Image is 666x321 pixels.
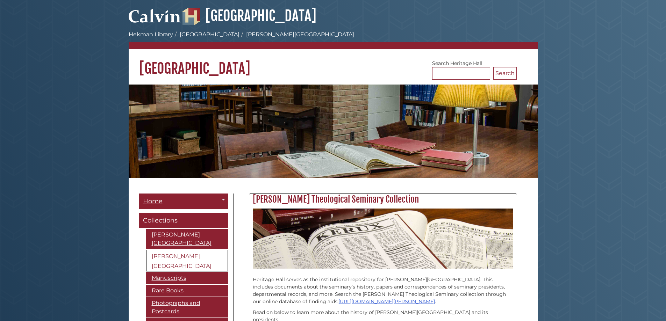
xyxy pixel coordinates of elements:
[239,30,354,39] li: [PERSON_NAME][GEOGRAPHIC_DATA]
[139,194,228,209] a: Home
[180,31,239,38] a: [GEOGRAPHIC_DATA]
[253,209,513,268] img: Calvin Theological Seminary Kerux
[249,194,517,205] h2: [PERSON_NAME] Theological Seminary Collection
[129,30,538,49] nav: breadcrumb
[146,250,228,271] a: [PERSON_NAME][GEOGRAPHIC_DATA]
[338,298,435,305] a: [URL][DOMAIN_NAME][PERSON_NAME]
[143,217,178,224] span: Collections
[146,272,228,284] a: Manuscripts
[143,197,163,205] span: Home
[182,7,316,24] a: [GEOGRAPHIC_DATA]
[139,213,228,228] a: Collections
[253,269,513,305] p: Heritage Hall serves as the institutional repository for [PERSON_NAME][GEOGRAPHIC_DATA]. This inc...
[129,16,181,22] a: Calvin University
[493,67,517,80] button: Search
[129,31,173,38] a: Hekman Library
[146,229,228,249] a: [PERSON_NAME][GEOGRAPHIC_DATA]
[129,6,181,25] img: Calvin
[146,285,228,297] a: Rare Books
[182,8,200,25] img: Hekman Library Logo
[146,297,228,318] a: Photographs and Postcards
[129,49,538,77] h1: [GEOGRAPHIC_DATA]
